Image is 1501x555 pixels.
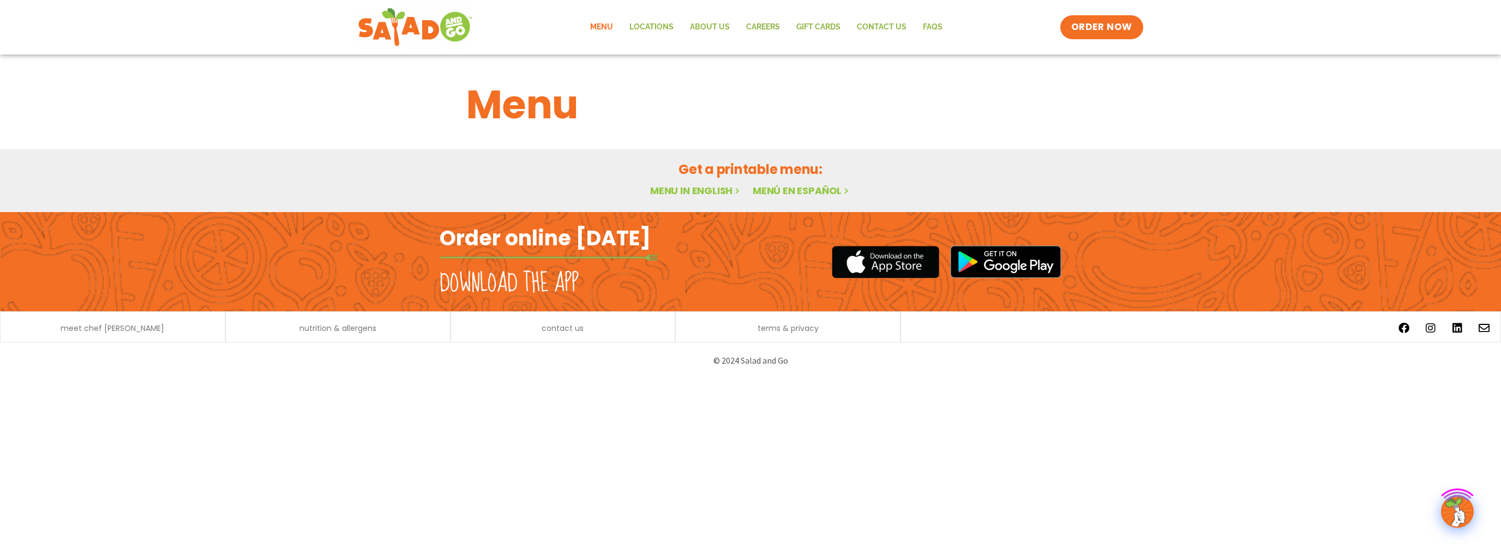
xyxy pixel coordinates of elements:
[849,15,915,40] a: Contact Us
[738,15,788,40] a: Careers
[358,5,473,49] img: new-SAG-logo-768×292
[950,245,1061,278] img: google_play
[61,324,164,332] a: meet chef [PERSON_NAME]
[542,324,584,332] a: contact us
[440,268,579,299] h2: Download the app
[582,15,621,40] a: Menu
[582,15,951,40] nav: Menu
[1060,15,1143,39] a: ORDER NOW
[753,184,851,197] a: Menú en español
[621,15,682,40] a: Locations
[650,184,742,197] a: Menu in English
[440,255,658,261] img: fork
[915,15,951,40] a: FAQs
[832,244,939,280] img: appstore
[682,15,738,40] a: About Us
[466,160,1035,179] h2: Get a printable menu:
[440,225,651,251] h2: Order online [DATE]
[1071,21,1132,34] span: ORDER NOW
[758,324,819,332] a: terms & privacy
[788,15,849,40] a: GIFT CARDS
[445,353,1056,368] p: © 2024 Salad and Go
[299,324,376,332] a: nutrition & allergens
[466,75,1035,134] h1: Menu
